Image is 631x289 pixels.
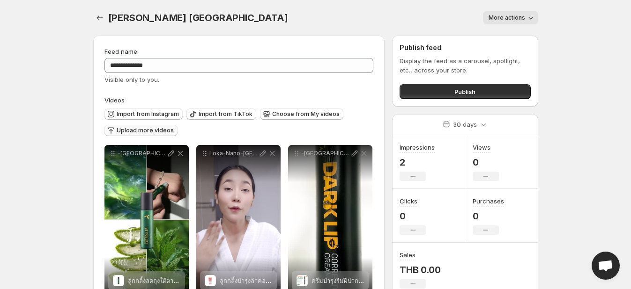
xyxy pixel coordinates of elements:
span: Publish [454,87,475,96]
p: 0 [473,157,499,168]
span: Import from Instagram [117,110,179,118]
button: Publish [400,84,530,99]
button: Settings [93,11,106,24]
h2: Publish feed [400,43,530,52]
span: Import from TikTok [199,110,252,118]
h3: Clicks [400,196,417,206]
h3: Impressions [400,143,435,152]
img: ลูกกลิ้งลดถุงใต้ตา Abera – ลดถุงใต้ตาและรอยคล้ำรอบดวงตา [113,275,124,286]
p: 30 days [453,120,477,129]
p: -[GEOGRAPHIC_DATA]-[GEOGRAPHIC_DATA]-03 [118,150,166,157]
span: Feed name [104,48,137,55]
span: ลูกกลิ้งลดถุงใต้ตา [PERSON_NAME] – ลดถุงใต้ตาและรอยคล้ำรอบดวงตา [128,277,318,284]
p: Loka-Nano-[GEOGRAPHIC_DATA]-[GEOGRAPHIC_DATA]-01 [209,150,258,157]
span: [PERSON_NAME] [GEOGRAPHIC_DATA] [108,12,288,23]
span: Visible only to you. [104,76,159,83]
img: ครีมบำรุงริมฝีปากชมพู Abera – ลดความคล้ำของริมฝีปาก [297,275,308,286]
button: Import from Instagram [104,108,183,120]
p: 0 [400,210,426,222]
button: Choose from My videos [260,108,343,120]
span: More actions [489,14,525,22]
h3: Views [473,143,490,152]
img: ลูกกลิ้งบำรุงลำคอ Loka Nano Abera [205,275,216,286]
button: More actions [483,11,538,24]
span: Choose from My videos [272,110,340,118]
p: THB 0.00 [400,264,440,275]
p: 0 [473,210,504,222]
button: Upload more videos [104,125,178,136]
button: Import from TikTok [186,108,256,120]
p: 2 [400,157,435,168]
span: Upload more videos [117,127,174,134]
span: Videos [104,96,125,104]
div: Open chat [592,252,620,280]
h3: Purchases [473,196,504,206]
p: -[GEOGRAPHIC_DATA]-[GEOGRAPHIC_DATA]-02 [301,150,350,157]
span: ลูกกลิ้งบำรุงลำคอ Loka Nano [PERSON_NAME] [220,277,348,284]
h3: Sales [400,250,416,260]
span: ครีมบำรุงริมฝีปากชมพู [PERSON_NAME] – ลดความคล้ำของริมฝีปาก [312,277,494,284]
p: Display the feed as a carousel, spotlight, etc., across your store. [400,56,530,75]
